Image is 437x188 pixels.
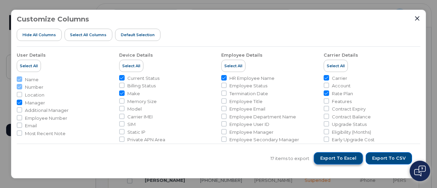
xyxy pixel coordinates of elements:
[17,29,62,41] button: Hide All Columns
[229,121,269,128] span: Employee User ID
[314,152,363,164] button: Export to Excel
[119,60,143,72] button: Select All
[115,29,160,41] button: Default Selection
[70,32,107,38] span: Select all Columns
[127,98,157,105] span: Memory Size
[25,130,66,137] span: Most Recent Note
[327,63,345,69] span: Select All
[332,83,351,89] span: Account
[23,32,56,38] span: Hide All Columns
[17,52,46,58] div: User Details
[122,63,140,69] span: Select All
[65,29,113,41] button: Select all Columns
[229,129,273,135] span: Employee Manager
[127,114,153,120] span: Carrier IMEI
[332,136,375,143] span: Early Upgrade Cost
[229,114,296,120] span: Employee Department Name
[121,32,155,38] span: Default Selection
[414,15,420,21] button: Close
[372,155,406,161] span: Export to CSV
[229,75,274,82] span: HR Employee Name
[25,84,43,90] span: Number
[127,136,165,143] span: Private APN Area
[221,52,263,58] div: Employee Details
[332,75,347,82] span: Carrier
[127,121,136,128] span: SIM
[414,165,426,176] img: Open chat
[25,76,39,83] span: Name
[20,63,38,69] span: Select All
[119,52,153,58] div: Device Details
[221,60,245,72] button: Select All
[25,107,69,114] span: Additional Manager
[229,106,265,112] span: Employee Email
[332,129,371,135] span: Eligibility (Months)
[270,155,309,162] span: 17 items to export
[366,152,412,164] button: Export to CSV
[25,92,44,98] span: Location
[229,98,263,105] span: Employee Title
[320,155,356,161] span: Export to Excel
[224,63,242,69] span: Select All
[229,136,299,143] span: Employee Secondary Manager
[332,114,371,120] span: Contract Balance
[17,15,89,23] h3: Customize Columns
[332,106,366,112] span: Contract Expiry
[127,129,145,135] span: Static IP
[127,90,140,97] span: Make
[127,106,142,112] span: Model
[332,121,367,128] span: Upgrade Status
[332,90,353,97] span: Rate Plan
[25,122,37,129] span: Email
[229,90,268,97] span: Termination Date
[324,60,348,72] button: Select All
[229,83,267,89] span: Employee Status
[127,75,159,82] span: Current Status
[324,52,358,58] div: Carrier Details
[25,100,45,106] span: Manager
[127,83,156,89] span: Billing Status
[25,115,67,121] span: Employee Number
[332,98,352,105] span: Features
[17,60,41,72] button: Select All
